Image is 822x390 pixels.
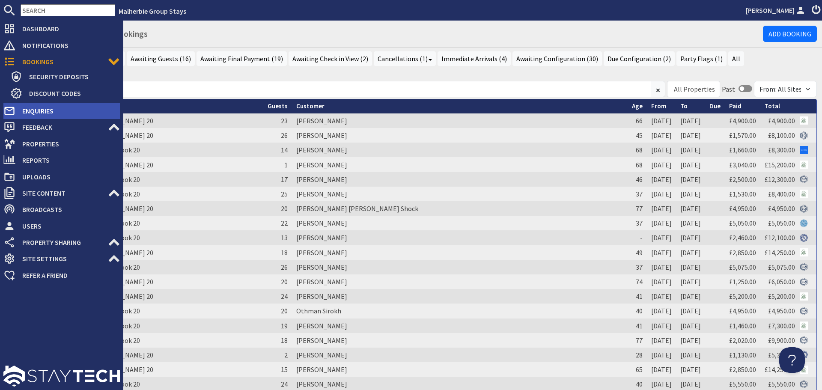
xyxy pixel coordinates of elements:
td: [PERSON_NAME] [292,216,628,230]
a: £15,200.00 [765,161,795,169]
a: [PERSON_NAME] 20 [94,365,153,374]
img: Referer: BookingStays [800,219,808,227]
td: [DATE] [647,260,676,274]
a: Users [3,219,120,233]
td: [PERSON_NAME] [292,172,628,187]
a: Properties [3,137,120,151]
a: £5,550.00 [729,380,756,388]
a: Cancellations (1) [374,51,436,66]
td: 66 [628,113,647,128]
td: [DATE] [676,245,705,260]
td: [DATE] [676,201,705,216]
td: [DATE] [676,157,705,172]
a: Awaiting Guests (16) [127,51,195,66]
a: Guests [268,102,288,110]
a: £2,850.00 [729,365,756,374]
span: Broadcasts [15,202,120,216]
a: Dashboard [3,22,120,36]
img: Referer: Malherbie Group Stays [800,190,808,198]
td: [DATE] [676,348,705,362]
span: 15 [281,365,288,374]
td: [PERSON_NAME] [292,333,628,348]
a: £12,300.00 [765,175,795,184]
a: £3,040.00 [729,161,756,169]
span: 17 [281,175,288,184]
a: £5,075.00 [768,263,795,271]
td: [DATE] [647,230,676,245]
td: [DATE] [676,289,705,304]
td: [PERSON_NAME] [PERSON_NAME] Shock [292,201,628,216]
a: [PERSON_NAME] [746,5,807,15]
td: [PERSON_NAME] [292,128,628,143]
span: 20 [281,277,288,286]
a: £14,250.00 [765,248,795,257]
td: [DATE] [676,333,705,348]
span: Discount Codes [22,86,120,100]
a: £5,550.00 [768,380,795,388]
img: Referer: Sleeps 12 [800,380,808,388]
td: [DATE] [676,260,705,274]
td: 41 [628,289,647,304]
img: Referer: Sleeps 12 [800,307,808,315]
input: Search... [26,81,651,97]
a: Immediate Arrivals (4) [438,51,511,66]
a: Party Flags (1) [676,51,727,66]
span: 2 [284,351,288,359]
a: [PERSON_NAME] 20 [94,116,153,125]
td: 45 [628,128,647,143]
td: [PERSON_NAME] [292,187,628,201]
img: Referer: Malherbie Group Stays [800,161,808,169]
td: [PERSON_NAME] [292,348,628,362]
a: £4,950.00 [768,204,795,213]
td: [DATE] [676,362,705,377]
a: Awaiting Configuration (30) [512,51,602,66]
td: 37 [628,187,647,201]
span: 1 [284,161,288,169]
span: 23 [281,116,288,125]
a: Feedback [3,120,120,134]
th: Due [705,99,725,113]
span: 14 [281,146,288,154]
img: staytech_l_w-4e588a39d9fa60e82540d7cfac8cfe4b7147e857d3e8dbdfbd41c59d52db0ec4.svg [3,366,120,387]
a: [PERSON_NAME] 20 [94,292,153,301]
a: £2,850.00 [729,248,756,257]
a: Discount Codes [10,86,120,100]
a: £4,900.00 [768,116,795,125]
span: Uploads [15,170,120,184]
div: All Properties [674,84,715,94]
td: 28 [628,348,647,362]
a: £8,400.00 [768,190,795,198]
a: £5,050.00 [729,219,756,227]
span: 26 [281,131,288,140]
a: Notifications [3,39,120,52]
a: £1,660.00 [729,146,756,154]
td: Othman Sirokh [292,304,628,318]
td: [DATE] [647,128,676,143]
a: Total [765,102,780,110]
span: 18 [281,248,288,257]
td: [PERSON_NAME] [292,230,628,245]
iframe: Toggle Customer Support [779,347,805,373]
a: All [728,51,744,66]
td: [PERSON_NAME] [292,157,628,172]
a: £5,050.00 [768,219,795,227]
span: Dashboard [15,22,120,36]
td: [PERSON_NAME] [292,245,628,260]
td: [DATE] [647,319,676,333]
td: [DATE] [647,289,676,304]
td: [DATE] [676,187,705,201]
td: [DATE] [676,172,705,187]
td: [DATE] [676,319,705,333]
a: Awaiting Final Payment (19) [197,51,287,66]
td: - [628,230,647,245]
span: Reports [15,153,120,167]
a: Bookings [3,55,120,68]
td: [DATE] [647,245,676,260]
td: [PERSON_NAME] [292,274,628,289]
img: Referer: Malherbie Group Stays [800,248,808,256]
a: £5,200.00 [768,292,795,301]
a: [PERSON_NAME] 20 [94,204,153,213]
img: Referer: Sleeps 12 [800,263,808,271]
td: [DATE] [676,304,705,318]
span: 19 [281,322,288,330]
